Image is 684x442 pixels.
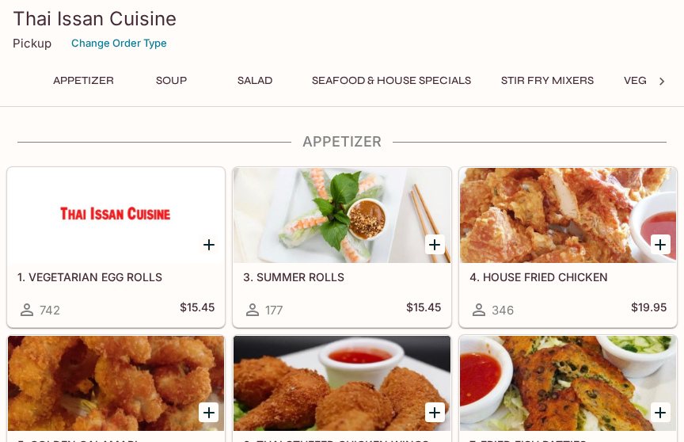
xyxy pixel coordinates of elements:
[460,336,676,431] div: 7. FRIED FISH PATTIES (TOD MUN PLA)
[40,303,60,318] span: 742
[243,270,440,284] h5: 3. SUMMER ROLLS
[180,300,215,319] h5: $15.45
[459,167,677,327] a: 4. HOUSE FRIED CHICKEN346$19.95
[492,303,514,318] span: 346
[13,36,51,51] p: Pickup
[233,167,450,327] a: 3. SUMMER ROLLS177$15.45
[8,336,224,431] div: 5. GOLDEN CALAMARI
[44,70,123,92] button: Appetizer
[17,270,215,284] h5: 1. VEGETARIAN EGG ROLLS
[651,234,671,254] button: Add 4. HOUSE FRIED CHICKEN
[425,402,445,422] button: Add 6. THAI STUFFED CHICKEN WINGS
[199,402,218,422] button: Add 5. GOLDEN CALAMARI
[492,70,602,92] button: Stir Fry Mixers
[64,31,174,55] button: Change Order Type
[135,70,207,92] button: Soup
[7,167,225,327] a: 1. VEGETARIAN EGG ROLLS742$15.45
[13,6,671,31] h3: Thai Issan Cuisine
[406,300,441,319] h5: $15.45
[234,168,450,263] div: 3. SUMMER ROLLS
[469,270,667,284] h5: 4. HOUSE FRIED CHICKEN
[8,168,224,263] div: 1. VEGETARIAN EGG ROLLS
[303,70,480,92] button: Seafood & House Specials
[234,336,450,431] div: 6. THAI STUFFED CHICKEN WINGS
[425,234,445,254] button: Add 3. SUMMER ROLLS
[6,133,678,151] h4: Appetizer
[265,303,283,318] span: 177
[219,70,291,92] button: Salad
[199,234,218,254] button: Add 1. VEGETARIAN EGG ROLLS
[460,168,676,263] div: 4. HOUSE FRIED CHICKEN
[651,402,671,422] button: Add 7. FRIED FISH PATTIES (TOD MUN PLA)
[631,300,667,319] h5: $19.95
